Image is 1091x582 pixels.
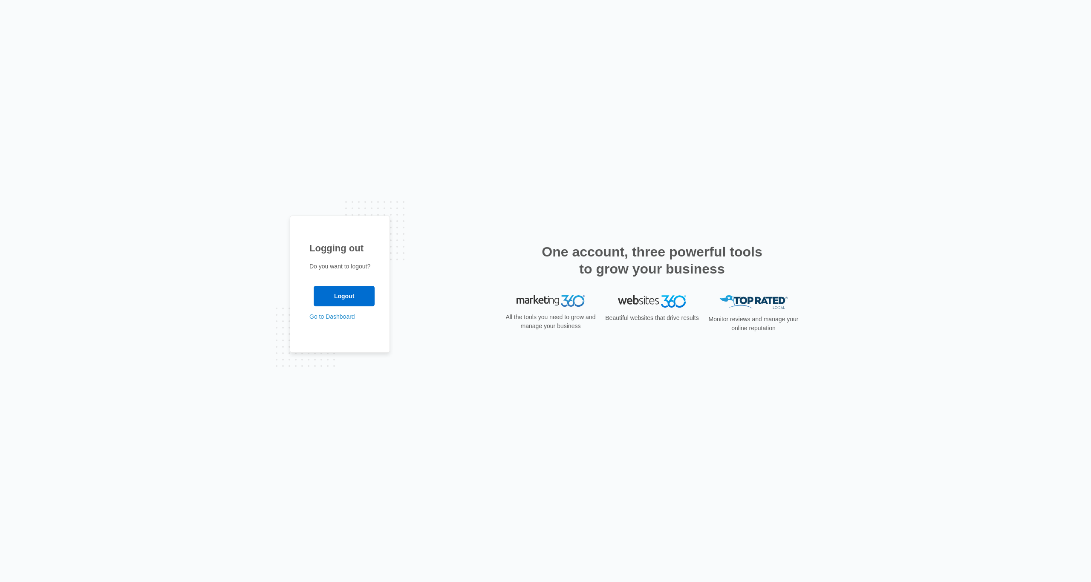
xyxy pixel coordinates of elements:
h2: One account, three powerful tools to grow your business [539,243,765,277]
img: Top Rated Local [719,295,788,309]
p: Monitor reviews and manage your online reputation [706,315,801,333]
h1: Logging out [309,241,370,255]
img: Websites 360 [618,295,686,308]
input: Logout [314,286,375,306]
a: Go to Dashboard [309,313,355,320]
p: Do you want to logout? [309,262,370,271]
p: Beautiful websites that drive results [604,314,700,323]
img: Marketing 360 [517,295,585,307]
p: All the tools you need to grow and manage your business [503,313,598,331]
